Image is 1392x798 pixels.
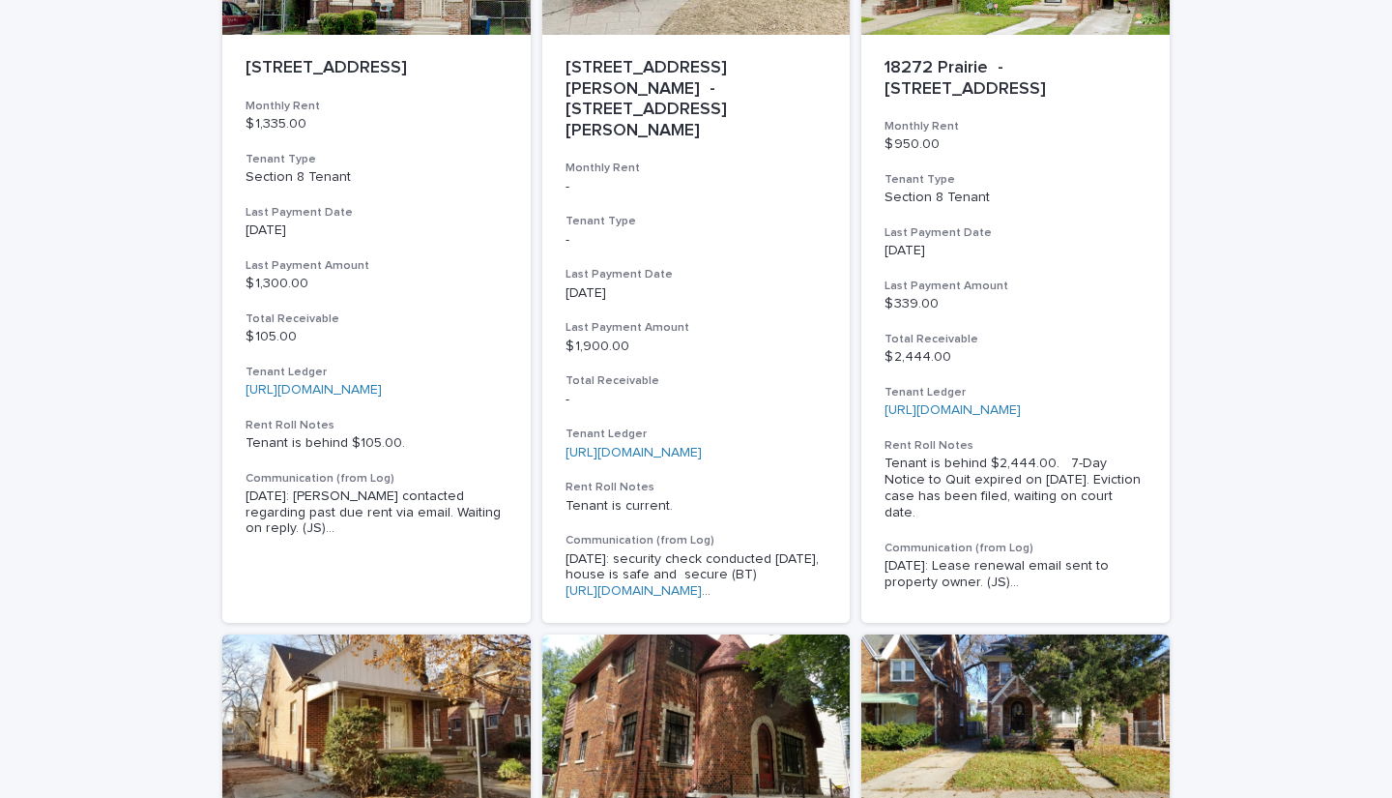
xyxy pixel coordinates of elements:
p: 18272 Prairie - [STREET_ADDRESS] [884,58,1146,100]
p: [STREET_ADDRESS] [246,58,507,79]
a: [URL][DOMAIN_NAME] [565,583,702,600]
p: $ 1,300.00 [246,276,507,292]
p: $ 339.00 [884,296,1146,312]
p: [STREET_ADDRESS][PERSON_NAME] - [STREET_ADDRESS][PERSON_NAME] [565,58,827,141]
p: [DATE] [565,285,827,302]
p: $ 1,900.00 [565,339,827,355]
h3: Tenant Ledger [565,427,827,442]
a: [URL][DOMAIN_NAME] [565,446,702,459]
a: [URL][DOMAIN_NAME] [884,403,1021,417]
p: $ 2,444.00 [884,349,1146,366]
h3: Rent Roll Notes [246,418,507,433]
p: $ 105.00 [246,329,507,345]
p: Section 8 Tenant [884,190,1146,206]
h3: Last Payment Amount [884,279,1146,294]
h3: Tenant Type [565,214,827,229]
p: [DATE] [884,243,1146,259]
p: Tenant is behind $2,444.00. 7-Day Notice to Quit expired on [DATE]. Eviction case has been filed,... [884,456,1146,520]
h3: Rent Roll Notes [884,438,1146,454]
a: [URL][DOMAIN_NAME] [246,383,382,397]
h3: Monthly Rent [565,161,827,176]
span: [DATE]: [PERSON_NAME] contacted regarding past due rent via email. Waiting on reply. (JS) ... [246,488,507,537]
h3: Rent Roll Notes [565,480,827,495]
span: [DATE]: Lease renewal email sent to property owner. (JS) ... [884,558,1146,591]
h3: Total Receivable [246,311,507,327]
h3: Communication (from Log) [884,541,1146,556]
p: $ 1,335.00 [246,116,507,133]
span: [DATE]: security check conducted [DATE], house is safe and secure (BT) ... [565,551,827,600]
h3: Total Receivable [565,373,827,389]
p: Section 8 Tenant [246,169,507,186]
p: $ 950.00 [884,136,1146,153]
h3: Tenant Ledger [246,365,507,380]
h3: Monthly Rent [246,99,507,114]
h3: Last Payment Date [246,205,507,221]
h3: Last Payment Date [565,267,827,282]
h3: Last Payment Amount [565,320,827,336]
p: - [565,232,827,249]
h3: Communication (from Log) [565,533,827,548]
p: - [565,392,827,408]
h3: Tenant Type [884,172,1146,188]
p: - [565,179,827,195]
h3: Tenant Ledger [884,385,1146,400]
h3: Last Payment Amount [246,258,507,274]
h3: Monthly Rent [884,119,1146,134]
h3: Communication (from Log) [246,471,507,487]
p: [DATE] [246,222,507,239]
h3: Last Payment Date [884,225,1146,241]
h3: Total Receivable [884,332,1146,347]
p: Tenant is behind $105.00. [246,435,507,452]
p: Tenant is current. [565,498,827,515]
h3: Tenant Type [246,152,507,167]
